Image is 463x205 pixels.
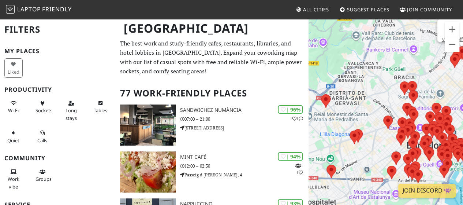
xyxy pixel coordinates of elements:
[180,162,309,169] p: 12:00 – 02:30
[4,155,111,162] h3: Community
[303,6,329,13] span: All Cities
[33,166,52,185] button: Groups
[8,107,19,114] span: Stable Wi-Fi
[180,171,309,178] p: Passeig d'[PERSON_NAME], 4
[4,18,111,41] h2: Filters
[4,86,111,93] h3: Productivity
[4,97,23,117] button: Wi-Fi
[93,107,107,114] span: Work-friendly tables
[6,5,15,14] img: LaptopFriendly
[290,115,303,122] p: 1 1
[116,105,309,146] a: SandwiChez Numància | 96% 11 SandwiChez Numància 07:00 – 21:00 [STREET_ADDRESS]
[407,6,452,13] span: Join Community
[4,166,23,193] button: Work vibe
[397,3,455,16] a: Join Community
[180,124,309,131] p: [STREET_ADDRESS]
[278,152,303,161] div: | 94%
[91,97,109,117] button: Tables
[116,151,309,193] a: Mint Café | 94% 11 Mint Café 12:00 – 02:30 Passeig d'[PERSON_NAME], 4
[445,37,459,52] button: Reducir
[445,22,459,37] button: Ampliar
[347,6,389,13] span: Suggest Places
[180,154,309,160] h3: Mint Café
[4,127,23,146] button: Quiet
[120,105,176,146] img: SandwiChez Numància
[36,107,52,114] span: Power sockets
[62,97,81,124] button: Long stays
[180,116,309,122] p: 07:00 – 21:00
[118,18,307,39] h1: [GEOGRAPHIC_DATA]
[293,3,332,16] a: All Cities
[8,176,19,190] span: People working
[36,176,52,182] span: Group tables
[17,5,41,13] span: Laptop
[37,137,47,144] span: Video/audio calls
[6,3,72,16] a: LaptopFriendly LaptopFriendly
[33,97,52,117] button: Sockets
[33,127,52,146] button: Calls
[66,107,77,121] span: Long stays
[7,137,19,144] span: Quiet
[337,3,392,16] a: Suggest Places
[278,105,303,114] div: | 96%
[295,162,303,176] p: 1 1
[4,48,111,55] h3: My Places
[120,82,304,105] h2: 77 Work-Friendly Places
[180,107,309,113] h3: SandwiChez Numància
[42,5,71,13] span: Friendly
[120,39,304,76] p: The best work and study-friendly cafes, restaurants, libraries, and hotel lobbies in [GEOGRAPHIC_...
[120,151,176,193] img: Mint Café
